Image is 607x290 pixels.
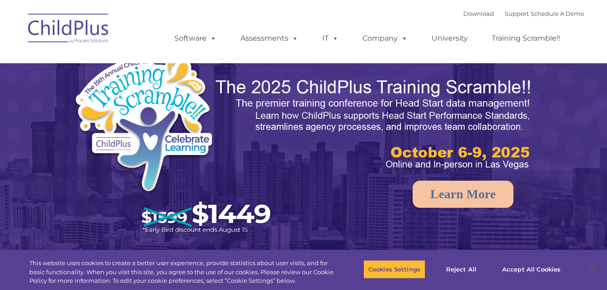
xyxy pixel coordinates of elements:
[483,29,569,47] a: Training Scramble!!
[583,259,602,279] button: Close
[433,260,489,279] button: Reject All
[126,60,153,66] span: Last name
[24,7,114,52] img: ChildPlus by Procare Solutions
[353,29,417,47] a: Company
[413,181,513,208] a: Learn More
[531,10,584,17] a: Schedule A Demo
[313,29,348,47] a: IT
[231,29,307,47] a: Assessments
[29,259,334,285] div: This website uses cookies to create a better user experience, provide statistics about user visit...
[423,29,477,47] a: University
[363,260,425,279] button: Cookies Settings
[126,97,164,103] span: Phone number
[505,10,529,17] a: Support
[497,260,565,279] button: Accept All Cookies
[463,10,584,17] font: |
[165,29,226,47] a: Software
[463,10,494,17] a: Download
